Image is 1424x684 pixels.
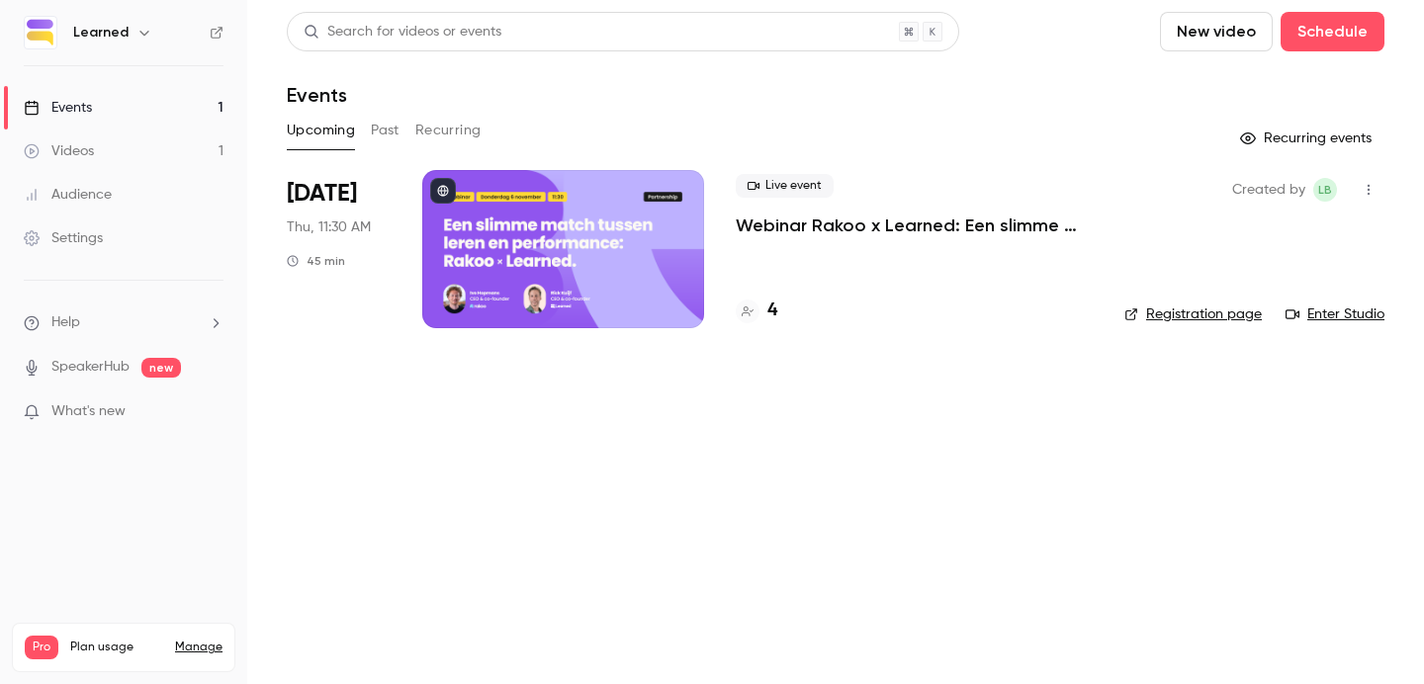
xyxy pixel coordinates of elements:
[175,640,222,655] a: Manage
[287,217,371,237] span: Thu, 11:30 AM
[1160,12,1273,51] button: New video
[736,214,1093,237] a: Webinar Rakoo x Learned: Een slimme match tussen leren en performance
[415,115,482,146] button: Recurring
[287,83,347,107] h1: Events
[371,115,400,146] button: Past
[24,312,223,333] li: help-dropdown-opener
[1231,123,1384,154] button: Recurring events
[736,298,777,324] a: 4
[25,17,56,48] img: Learned
[1286,304,1384,324] a: Enter Studio
[1232,178,1305,202] span: Created by
[287,178,357,210] span: [DATE]
[287,170,391,328] div: Nov 6 Thu, 11:30 AM (Europe/Amsterdam)
[24,228,103,248] div: Settings
[1124,304,1262,324] a: Registration page
[1281,12,1384,51] button: Schedule
[1318,178,1332,202] span: LB
[767,298,777,324] h4: 4
[25,636,58,659] span: Pro
[24,141,94,161] div: Videos
[51,357,130,378] a: SpeakerHub
[287,115,355,146] button: Upcoming
[141,358,181,378] span: new
[287,253,345,269] div: 45 min
[736,174,834,198] span: Live event
[1313,178,1337,202] span: Lisanne Buisman
[51,401,126,422] span: What's new
[304,22,501,43] div: Search for videos or events
[24,98,92,118] div: Events
[24,185,112,205] div: Audience
[51,312,80,333] span: Help
[70,640,163,655] span: Plan usage
[73,23,129,43] h6: Learned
